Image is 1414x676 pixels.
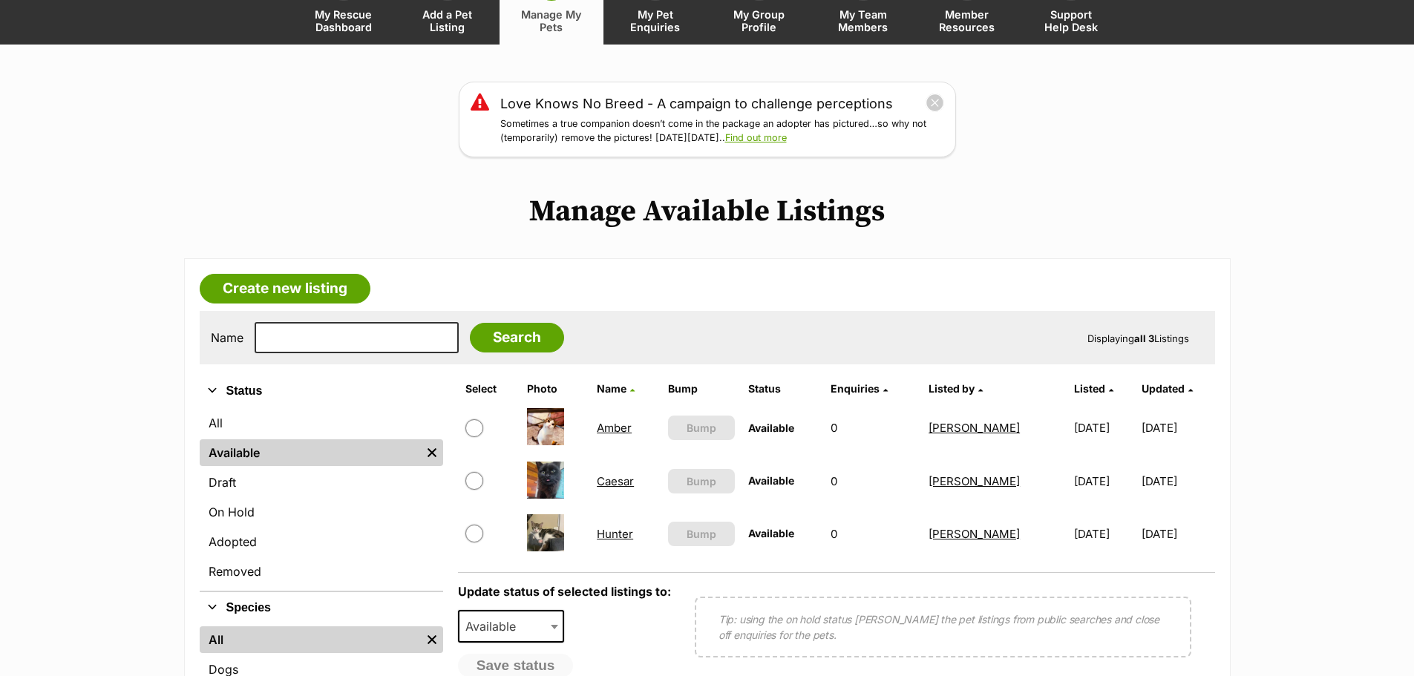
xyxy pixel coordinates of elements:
[831,382,880,395] span: translation missing: en.admin.listings.index.attributes.enquiries
[1142,508,1214,559] td: [DATE]
[687,473,716,489] span: Bump
[622,8,689,33] span: My Pet Enquiries
[687,420,716,436] span: Bump
[1142,382,1185,395] span: Updated
[926,93,944,112] button: close
[1087,332,1189,344] span: Displaying Listings
[597,382,626,395] span: Name
[662,377,741,401] th: Bump
[929,421,1020,435] a: [PERSON_NAME]
[934,8,1001,33] span: Member Resources
[458,584,671,599] label: Update status of selected listings to:
[1142,382,1193,395] a: Updated
[748,474,794,487] span: Available
[200,598,443,617] button: Species
[500,117,944,145] p: Sometimes a true companion doesn’t come in the package an adopter has pictured…so why not (tempor...
[929,382,975,395] span: Listed by
[831,382,888,395] a: Enquiries
[211,331,243,344] label: Name
[200,558,443,585] a: Removed
[742,377,823,401] th: Status
[929,382,983,395] a: Listed by
[458,610,565,643] span: Available
[527,514,564,551] img: Hunter
[825,508,921,559] td: 0
[929,527,1020,541] a: [PERSON_NAME]
[521,377,589,401] th: Photo
[825,456,921,507] td: 0
[825,402,921,453] td: 0
[1068,508,1139,559] td: [DATE]
[200,274,370,303] a: Create new listing
[200,410,443,436] a: All
[1074,382,1105,395] span: Listed
[414,8,481,33] span: Add a Pet Listing
[1068,456,1139,507] td: [DATE]
[597,474,634,488] a: Caesar
[1068,402,1139,453] td: [DATE]
[748,421,794,434] span: Available
[518,8,585,33] span: Manage My Pets
[1038,8,1104,33] span: Support Help Desk
[200,469,443,496] a: Draft
[726,8,793,33] span: My Group Profile
[1142,456,1214,507] td: [DATE]
[687,526,716,542] span: Bump
[597,527,633,541] a: Hunter
[1142,402,1214,453] td: [DATE]
[1074,382,1113,395] a: Listed
[459,377,520,401] th: Select
[597,421,632,435] a: Amber
[421,439,443,466] a: Remove filter
[200,528,443,555] a: Adopted
[500,93,893,114] a: Love Knows No Breed - A campaign to challenge perceptions
[748,527,794,539] span: Available
[725,132,787,143] a: Find out more
[830,8,897,33] span: My Team Members
[310,8,377,33] span: My Rescue Dashboard
[668,469,735,493] button: Bump
[470,323,564,352] input: Search
[929,474,1020,488] a: [PERSON_NAME]
[1134,332,1154,344] strong: all 3
[200,381,443,401] button: Status
[668,522,735,546] button: Bump
[597,382,635,395] a: Name
[719,611,1168,643] p: Tip: using the on hold status [PERSON_NAME] the pet listings from public searches and close off e...
[668,416,735,440] button: Bump
[200,439,421,466] a: Available
[200,407,443,591] div: Status
[200,626,421,653] a: All
[421,626,443,653] a: Remove filter
[459,616,531,637] span: Available
[200,499,443,525] a: On Hold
